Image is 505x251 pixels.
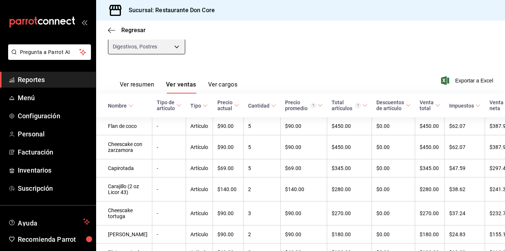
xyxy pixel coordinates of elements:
[327,201,372,225] td: $270.00
[449,103,474,109] div: Impuestos
[420,99,434,111] div: Venta total
[186,177,213,201] td: Artículo
[186,117,213,135] td: Artículo
[445,177,485,201] td: $38.62
[18,93,90,103] span: Menú
[108,27,146,34] button: Regresar
[281,117,327,135] td: $90.00
[244,117,281,135] td: 5
[213,177,244,201] td: $140.00
[415,117,445,135] td: $450.00
[415,159,445,177] td: $345.00
[217,99,233,111] div: Precio actual
[281,135,327,159] td: $90.00
[190,103,208,109] span: Tipo
[445,117,485,135] td: $62.07
[186,201,213,225] td: Artículo
[213,201,244,225] td: $90.00
[190,103,201,109] div: Tipo
[5,54,91,61] a: Pregunta a Parrot AI
[420,99,440,111] span: Venta total
[415,201,445,225] td: $270.00
[18,165,90,175] span: Inventarios
[281,177,327,201] td: $140.00
[108,103,133,109] span: Nombre
[327,117,372,135] td: $450.00
[120,81,154,94] button: Ver resumen
[18,129,90,139] span: Personal
[372,225,415,244] td: $0.00
[244,225,281,244] td: 2
[123,6,215,15] h3: Sucursal: Restaurante Don Core
[285,99,316,111] div: Precio promedio
[96,177,152,201] td: Carajillo (2 oz Licor 43)
[248,103,270,109] div: Cantidad
[445,225,485,244] td: $24.83
[415,177,445,201] td: $280.00
[327,177,372,201] td: $280.00
[372,201,415,225] td: $0.00
[186,135,213,159] td: Artículo
[327,159,372,177] td: $345.00
[372,159,415,177] td: $0.00
[96,135,152,159] td: Cheescake con zarzamora
[449,103,481,109] span: Impuestos
[445,159,485,177] td: $47.59
[443,76,493,85] button: Exportar a Excel
[244,159,281,177] td: 5
[18,75,90,85] span: Reportes
[81,19,87,25] button: open_drawer_menu
[445,201,485,225] td: $37.24
[121,27,146,34] span: Regresar
[311,103,316,108] svg: Precio promedio = Total artículos / cantidad
[96,159,152,177] td: Capirotada
[213,159,244,177] td: $69.00
[285,99,323,111] span: Precio promedio
[332,99,361,111] div: Total artículos
[213,135,244,159] td: $90.00
[186,159,213,177] td: Artículo
[248,103,276,109] span: Cantidad
[217,99,239,111] span: Precio actual
[244,135,281,159] td: 5
[327,225,372,244] td: $180.00
[152,177,186,201] td: -
[96,225,152,244] td: [PERSON_NAME]
[415,225,445,244] td: $180.00
[372,117,415,135] td: $0.00
[332,99,367,111] span: Total artículos
[166,81,196,94] button: Ver ventas
[355,103,361,108] svg: El total artículos considera cambios de precios en los artículos así como costos adicionales por ...
[96,117,152,135] td: Flan de coco
[445,135,485,159] td: $62.07
[18,147,90,157] span: Facturación
[281,225,327,244] td: $90.00
[376,99,404,111] div: Descuentos de artículo
[281,201,327,225] td: $90.00
[376,99,411,111] span: Descuentos de artículo
[20,48,79,56] span: Pregunta a Parrot AI
[18,183,90,193] span: Suscripción
[372,135,415,159] td: $0.00
[8,44,91,60] button: Pregunta a Parrot AI
[152,201,186,225] td: -
[152,225,186,244] td: -
[96,201,152,225] td: Cheescake tortuga
[157,99,182,111] span: Tipo de artículo
[108,103,127,109] div: Nombre
[281,159,327,177] td: $69.00
[152,135,186,159] td: -
[18,217,80,226] span: Ayuda
[120,81,237,94] div: navigation tabs
[244,201,281,225] td: 3
[18,234,90,244] span: Recomienda Parrot
[415,135,445,159] td: $450.00
[327,135,372,159] td: $450.00
[113,43,157,50] span: Digestivos, Postres
[152,159,186,177] td: -
[213,225,244,244] td: $90.00
[157,99,175,111] div: Tipo de artículo
[244,177,281,201] td: 2
[208,81,238,94] button: Ver cargos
